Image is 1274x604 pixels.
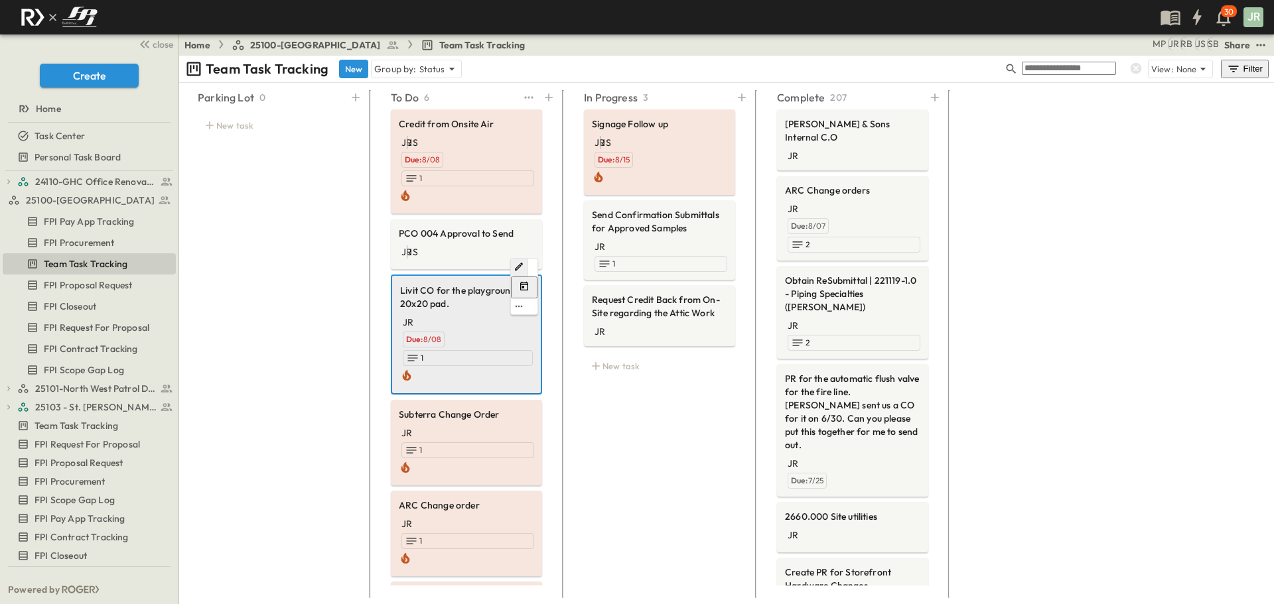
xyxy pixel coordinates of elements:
[3,546,173,565] a: FPI Closeout
[35,151,121,164] span: Personal Task Board
[791,475,808,485] span: Due:
[3,233,173,252] a: FPI Procurement
[3,435,173,453] a: FPI Request For Proposal
[3,253,176,274] div: Team Task Trackingtest
[511,298,527,314] button: edit
[44,363,124,377] span: FPI Scope Gap Log
[1168,37,1179,50] div: Jayden Ramirez (jramirez@fpibuilders.com)
[3,339,173,358] a: FPI Contract Tracking
[419,62,445,76] p: Status
[595,136,605,149] div: JR
[421,353,423,363] span: 1
[35,129,85,143] span: Task Center
[17,398,173,416] a: 25103 - St. [PERSON_NAME] Phase 2
[35,456,123,469] span: FPI Proposal Request
[35,438,140,451] span: FPI Request For Proposal
[3,453,173,472] a: FPI Proposal Request
[791,221,808,231] span: Due:
[785,510,920,523] span: 2660.000 Site utilities
[584,200,735,280] div: Send Confirmation Submittals for Approved SamplesJR1
[1151,63,1174,76] p: View:
[785,372,920,452] span: PR for the automatic flush valve for the fire line. [PERSON_NAME] sent us a CO for it on 6/30. Ca...
[1195,37,1206,50] div: Jesse Sullivan (jsullivan@fpibuilders.com)
[401,245,412,259] div: JR
[419,173,422,184] span: 1
[424,91,429,104] p: 6
[232,38,399,52] a: 25100-[GEOGRAPHIC_DATA]
[40,64,139,88] button: Create
[391,109,542,213] div: Credit from Onsite AirJRJSDue:8/081
[399,408,534,421] span: Subterra Change Order
[785,274,920,314] span: Obtain ReSubmittal | 221119-1.0 - Piping Specialties ([PERSON_NAME])
[399,227,534,240] span: PCO 004 Approval to Send
[8,191,173,210] a: 25100-Vanguard Prep School
[592,208,727,235] span: Send Confirmation Submittals for Approved Samples
[184,38,210,52] a: Home
[777,502,928,552] div: 2660.000 Site utilitiesJR
[3,318,173,337] a: FPI Request For Proposal
[521,88,537,107] button: test
[35,175,157,188] span: 24110-GHC Office Renovations
[3,545,176,566] div: FPI Closeouttest
[3,99,173,118] a: Home
[44,257,127,271] span: Team Task Tracking
[595,240,605,253] div: JR
[3,378,176,399] div: 25101-North West Patrol Divisiontest
[3,452,176,473] div: FPI Proposal Requesttest
[3,434,176,455] div: FPI Request For Proposaltest
[584,90,638,105] p: In Progress
[3,415,176,436] div: Team Task Trackingtest
[3,338,176,359] div: FPI Contract Trackingtest
[3,232,176,253] div: FPI Procurementtest
[26,194,155,207] span: 25100-Vanguard Prep School
[401,426,412,440] div: JR
[422,154,441,164] span: 8/08
[592,117,727,131] span: Signage Follow up
[788,202,798,215] div: JR
[35,574,64,587] span: Hidden
[3,528,173,546] a: FPI Contract Tracking
[3,148,173,166] a: Personal Task Board
[785,117,920,144] span: [PERSON_NAME] & Sons Internal C.O
[3,127,173,145] a: Task Center
[595,325,605,338] div: JR
[788,457,798,470] div: JR
[44,300,96,313] span: FPI Closeout
[1207,37,1219,50] div: Sterling Barnett (sterling@fpibuilders.com)
[3,171,176,192] div: 24110-GHC Office Renovationstest
[421,38,526,52] a: Team Task Tracking
[423,334,442,344] span: 8/08
[598,154,614,164] span: Due:
[600,136,610,149] div: JS
[374,62,417,76] p: Group by:
[35,530,129,544] span: FPI Contract Tracking
[3,147,176,168] div: Personal Task Boardtest
[808,221,826,231] span: 8/07
[511,276,537,298] button: Tracking Date Menu
[1224,38,1250,52] div: Share
[405,154,421,164] span: Due:
[3,396,176,418] div: 25103 - St. [PERSON_NAME] Phase 2test
[3,361,173,379] a: FPI Scope Gap Log
[392,276,541,393] div: EditTracking Date MenueditLivit CO for the playground 20x20 pad.JRDue:8/081
[777,176,928,261] div: ARC Change ordersJRDue:8/072
[584,285,735,346] div: Request Credit Back from On-Site regarding the Attic WorkJR
[407,136,417,149] div: JS
[198,90,254,105] p: Parking Lot
[3,255,173,273] a: Team Task Tracking
[133,34,176,53] button: close
[3,211,176,232] div: FPI Pay App Trackingtest
[3,297,173,316] a: FPI Closeout
[3,509,173,528] a: FPI Pay App Tracking
[44,278,132,292] span: FPI Proposal Request
[17,379,173,398] a: 25101-North West Patrol Division
[35,549,87,562] span: FPI Closeout
[407,245,417,259] div: JS
[777,90,825,105] p: Complete
[785,184,920,197] span: ARC Change orders
[419,536,422,546] span: 1
[391,219,542,269] div: PCO 004 Approval to SendJRJS
[400,284,533,310] span: Livit CO for the playground 20x20 pad.
[44,236,115,249] span: FPI Procurement
[1253,37,1269,53] button: test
